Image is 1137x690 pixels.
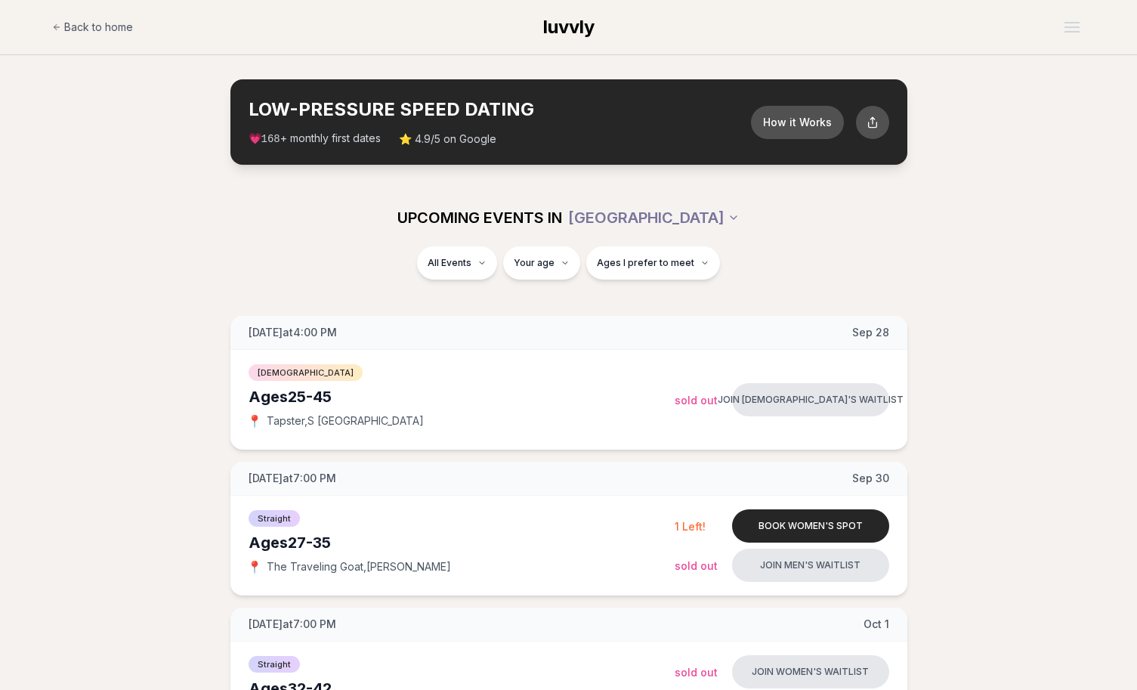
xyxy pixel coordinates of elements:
[428,257,471,269] span: All Events
[64,20,133,35] span: Back to home
[732,383,889,416] button: Join [DEMOGRAPHIC_DATA]'s waitlist
[399,132,496,147] span: ⭐ 4.9/5 on Google
[675,394,718,407] span: Sold Out
[543,16,595,38] span: luvvly
[732,655,889,688] button: Join women's waitlist
[249,656,300,673] span: Straight
[397,207,562,228] span: UPCOMING EVENTS IN
[543,15,595,39] a: luvvly
[249,364,363,381] span: [DEMOGRAPHIC_DATA]
[852,325,889,340] span: Sep 28
[52,12,133,42] a: Back to home
[249,386,675,407] div: Ages 25-45
[417,246,497,280] button: All Events
[249,471,336,486] span: [DATE] at 7:00 PM
[249,97,751,122] h2: LOW-PRESSURE SPEED DATING
[261,133,280,145] span: 168
[732,509,889,543] button: Book women's spot
[249,415,261,427] span: 📍
[864,617,889,632] span: Oct 1
[503,246,580,280] button: Your age
[732,549,889,582] button: Join men's waitlist
[514,257,555,269] span: Your age
[586,246,720,280] button: Ages I prefer to meet
[249,325,337,340] span: [DATE] at 4:00 PM
[249,510,300,527] span: Straight
[751,106,844,139] button: How it Works
[675,666,718,679] span: Sold Out
[249,617,336,632] span: [DATE] at 7:00 PM
[675,559,718,572] span: Sold Out
[249,532,675,553] div: Ages 27-35
[675,520,706,533] span: 1 Left!
[852,471,889,486] span: Sep 30
[568,201,740,234] button: [GEOGRAPHIC_DATA]
[1058,16,1086,39] button: Open menu
[267,413,424,429] span: Tapster , S [GEOGRAPHIC_DATA]
[249,131,381,147] span: 💗 + monthly first dates
[597,257,694,269] span: Ages I prefer to meet
[249,561,261,573] span: 📍
[267,559,451,574] span: The Traveling Goat , [PERSON_NAME]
